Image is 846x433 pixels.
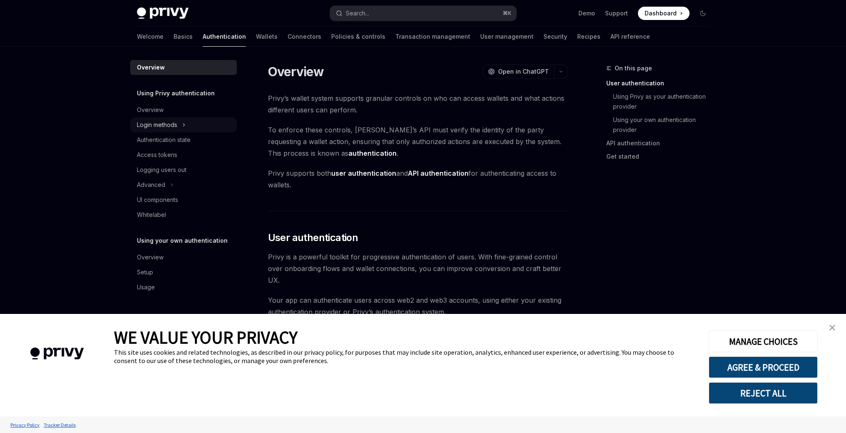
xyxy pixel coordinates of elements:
div: Logging users out [137,165,186,175]
button: REJECT ALL [709,382,818,404]
span: WE VALUE YOUR PRIVACY [114,326,298,348]
a: Authentication [203,27,246,47]
a: Authentication state [130,132,237,147]
a: Access tokens [130,147,237,162]
span: Your app can authenticate users across web2 and web3 accounts, using either your existing authent... [268,294,568,318]
a: Tracker Details [42,418,78,432]
a: Dashboard [638,7,690,20]
a: Usage [130,280,237,295]
div: Setup [137,267,153,277]
div: UI components [137,195,178,205]
div: Overview [137,252,164,262]
div: This site uses cookies and related technologies, as described in our privacy policy, for purposes... [114,348,696,365]
button: Toggle dark mode [696,7,710,20]
a: User authentication [606,77,716,90]
a: Get started [606,150,716,163]
strong: API authentication [408,169,469,177]
span: Dashboard [645,9,677,17]
a: Logging users out [130,162,237,177]
a: API reference [610,27,650,47]
div: Overview [137,62,165,72]
span: ⌘ K [503,10,511,17]
a: Using Privy as your authentication provider [613,90,716,113]
button: AGREE & PROCEED [709,356,818,378]
div: Search... [346,8,369,18]
a: Whitelabel [130,207,237,222]
img: close banner [829,325,835,331]
h1: Overview [268,64,324,79]
h5: Using Privy authentication [137,88,215,98]
span: Open in ChatGPT [498,67,549,76]
a: Security [543,27,567,47]
span: Privy’s wallet system supports granular controls on who can access wallets and what actions diffe... [268,92,568,116]
a: Recipes [577,27,600,47]
div: Access tokens [137,150,177,160]
img: company logo [12,336,102,372]
span: Privy supports both and for authenticating access to wallets. [268,167,568,191]
a: Overview [130,102,237,117]
span: Privy is a powerful toolkit for progressive authentication of users. With fine-grained control ov... [268,251,568,286]
a: Policies & controls [331,27,385,47]
div: Authentication state [137,135,191,145]
a: Using your own authentication provider [613,113,716,137]
strong: user authentication [331,169,396,177]
a: User management [480,27,533,47]
div: Usage [137,282,155,292]
a: Privacy Policy [8,418,42,432]
a: Basics [174,27,193,47]
a: Support [605,9,628,17]
a: Transaction management [395,27,470,47]
a: Overview [130,250,237,265]
a: Setup [130,265,237,280]
h5: Using your own authentication [137,236,228,246]
button: Search...⌘K [330,6,516,21]
a: Demo [578,9,595,17]
a: UI components [130,192,237,207]
img: dark logo [137,7,189,19]
span: User authentication [268,231,358,244]
button: MANAGE CHOICES [709,331,818,352]
a: Welcome [137,27,164,47]
div: Advanced [137,180,165,190]
a: Wallets [256,27,278,47]
a: API authentication [606,137,716,150]
span: To enforce these controls, [PERSON_NAME]’s API must verify the identity of the party requesting a... [268,124,568,159]
strong: authentication [348,149,397,157]
a: Connectors [288,27,321,47]
a: Overview [130,60,237,75]
span: On this page [615,63,652,73]
div: Overview [137,105,164,115]
a: close banner [824,319,841,336]
button: Open in ChatGPT [483,65,554,79]
div: Whitelabel [137,210,166,220]
div: Login methods [137,120,177,130]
